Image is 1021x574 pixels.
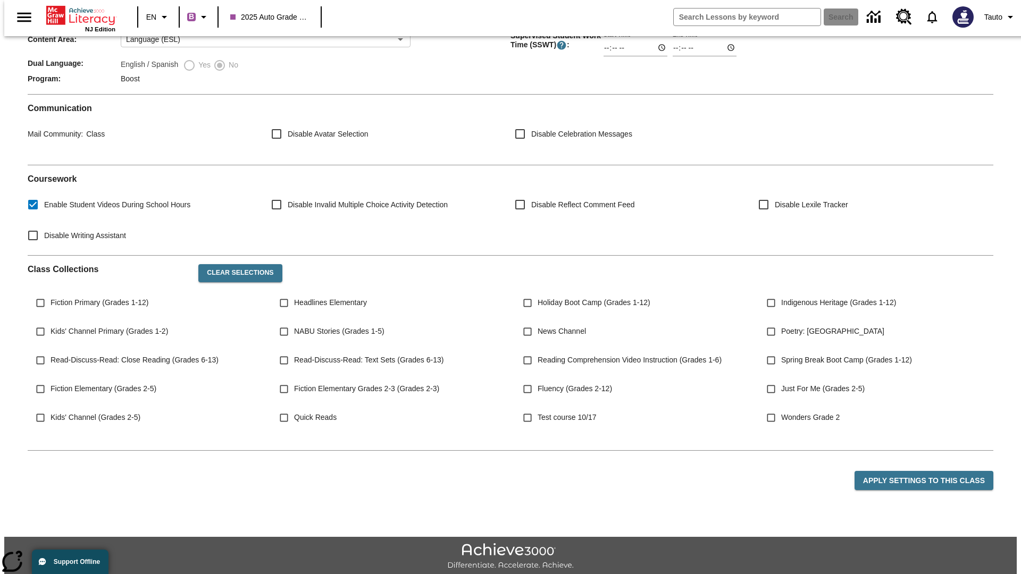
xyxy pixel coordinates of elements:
[890,3,918,31] a: Resource Center, Will open in new tab
[984,12,1002,23] span: Tauto
[781,412,840,423] span: Wonders Grade 2
[781,441,840,452] span: Wonders Grade 3
[121,74,140,83] span: Boost
[510,31,604,50] span: Supervised Student Work Time (SSWT) :
[604,30,631,38] label: Start Time
[51,297,148,308] span: Fiction Primary (Grades 1-12)
[447,543,574,570] img: Achieve3000 Differentiate Accelerate Achieve
[44,230,126,241] span: Disable Writing Assistant
[781,354,912,366] span: Spring Break Boot Camp (Grades 1-12)
[531,129,632,140] span: Disable Celebration Messages
[28,130,83,138] span: Mail Community :
[674,9,821,26] input: search field
[946,3,980,31] button: Select a new avatar
[28,103,993,156] div: Communication
[85,26,115,32] span: NJ Edition
[9,2,40,33] button: Open side menu
[781,326,884,337] span: Poetry: [GEOGRAPHIC_DATA]
[775,199,848,210] span: Disable Lexile Tracker
[538,297,650,308] span: Holiday Boot Camp (Grades 1-12)
[28,35,121,44] span: Content Area :
[51,383,156,394] span: Fiction Elementary (Grades 2-5)
[28,103,993,113] h2: Communication
[226,60,238,71] span: No
[980,7,1021,27] button: Profile/Settings
[54,558,100,565] span: Support Offline
[28,174,993,247] div: Coursework
[556,40,567,50] button: Supervised Student Work Time is the timeframe when students can take LevelSet and when lessons ar...
[294,297,367,308] span: Headlines Elementary
[538,326,586,337] span: News Channel
[855,471,993,491] button: Apply Settings to this Class
[28,256,993,442] div: Class Collections
[952,6,974,28] img: Avatar
[121,31,411,47] div: Language (ESL)
[781,383,865,394] span: Just For Me (Grades 2-5)
[294,326,384,337] span: NABU Stories (Grades 1-5)
[51,412,140,423] span: Kids' Channel (Grades 2-5)
[294,354,443,366] span: Read-Discuss-Read: Text Sets (Grades 6-13)
[44,199,190,210] span: Enable Student Videos During School Hours
[46,5,115,26] a: Home
[781,297,896,308] span: Indigenous Heritage (Grades 1-12)
[538,383,612,394] span: Fluency (Grades 2-12)
[538,354,722,366] span: Reading Comprehension Video Instruction (Grades 1-6)
[294,441,424,452] span: NJSLA-ELA Prep Boot Camp (Grade 3)
[141,7,175,27] button: Language: EN, Select a language
[51,354,219,366] span: Read-Discuss-Read: Close Reading (Grades 6-13)
[83,130,105,138] span: Class
[288,199,448,210] span: Disable Invalid Multiple Choice Activity Detection
[673,30,698,38] label: End Time
[538,441,633,452] span: NJSLA-ELA Smart (Grade 3)
[51,326,168,337] span: Kids' Channel Primary (Grades 1-2)
[196,60,211,71] span: Yes
[28,3,993,86] div: Class/Program Information
[531,199,635,210] span: Disable Reflect Comment Feed
[28,59,121,67] span: Dual Language :
[28,74,121,83] span: Program :
[860,3,890,32] a: Data Center
[294,383,439,394] span: Fiction Elementary Grades 2-3 (Grades 2-3)
[28,264,190,274] h2: Class Collections
[294,412,337,423] span: Quick Reads
[538,412,597,423] span: Test course 10/17
[46,4,115,32] div: Home
[32,550,108,574] button: Support Offline
[198,264,282,282] button: Clear Selections
[146,12,156,23] span: EN
[51,441,146,452] span: WordStudio 2-5 (Grades 2-5)
[189,10,194,23] span: B
[288,129,369,140] span: Disable Avatar Selection
[230,12,309,23] span: 2025 Auto Grade 1 C
[121,59,178,72] label: English / Spanish
[918,3,946,31] a: Notifications
[183,7,214,27] button: Boost Class color is purple. Change class color
[28,174,993,184] h2: Course work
